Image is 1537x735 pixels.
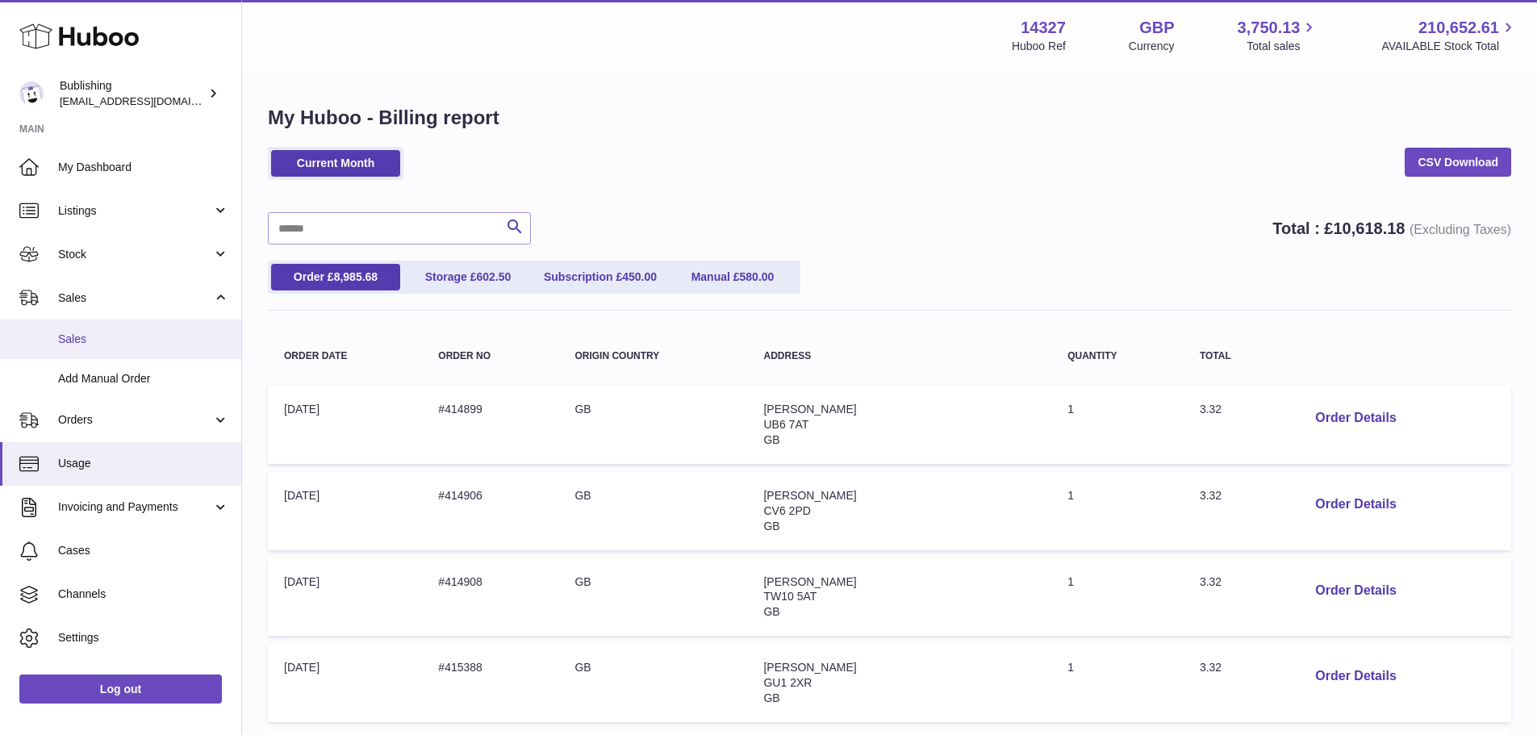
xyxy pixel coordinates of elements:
[558,386,747,464] td: GB
[58,587,229,602] span: Channels
[422,335,558,378] th: Order no
[622,270,657,283] span: 450.00
[1381,39,1518,54] span: AVAILABLE Stock Total
[422,644,558,722] td: #415388
[58,499,212,515] span: Invoicing and Payments
[58,247,212,262] span: Stock
[268,558,422,637] td: [DATE]
[1238,17,1301,39] span: 3,750.13
[1139,17,1174,39] strong: GBP
[60,94,237,107] span: [EMAIL_ADDRESS][DOMAIN_NAME]
[763,661,856,674] span: [PERSON_NAME]
[268,105,1511,131] h1: My Huboo - Billing report
[1238,17,1319,54] a: 3,750.13 Total sales
[668,264,797,290] a: Manual £580.00
[1051,558,1184,637] td: 1
[1200,661,1222,674] span: 3.32
[1051,335,1184,378] th: Quantity
[58,412,212,428] span: Orders
[476,270,511,283] span: 602.50
[1021,17,1066,39] strong: 14327
[763,433,779,446] span: GB
[1051,644,1184,722] td: 1
[1247,39,1318,54] span: Total sales
[1333,219,1405,237] span: 10,618.18
[1302,488,1409,521] button: Order Details
[763,418,808,431] span: UB6 7AT
[58,456,229,471] span: Usage
[1051,472,1184,550] td: 1
[558,335,747,378] th: Origin Country
[763,676,812,689] span: GU1 2XR
[422,472,558,550] td: #414906
[1302,402,1409,435] button: Order Details
[1302,574,1409,608] button: Order Details
[60,78,205,109] div: Bublishing
[558,644,747,722] td: GB
[58,371,229,386] span: Add Manual Order
[763,691,779,704] span: GB
[1200,489,1222,502] span: 3.32
[271,264,400,290] a: Order £8,985.68
[268,335,422,378] th: Order Date
[268,644,422,722] td: [DATE]
[19,674,222,704] a: Log out
[763,605,779,618] span: GB
[268,472,422,550] td: [DATE]
[1129,39,1175,54] div: Currency
[536,264,665,290] a: Subscription £450.00
[268,386,422,464] td: [DATE]
[1200,575,1222,588] span: 3.32
[271,150,400,177] a: Current Month
[1051,386,1184,464] td: 1
[403,264,533,290] a: Storage £602.50
[1012,39,1066,54] div: Huboo Ref
[747,335,1051,378] th: Address
[422,386,558,464] td: #414899
[1184,335,1286,378] th: Total
[58,203,212,219] span: Listings
[422,558,558,637] td: #414908
[58,332,229,347] span: Sales
[763,575,856,588] span: [PERSON_NAME]
[763,403,856,416] span: [PERSON_NAME]
[58,290,212,306] span: Sales
[1410,223,1511,236] span: (Excluding Taxes)
[763,590,817,603] span: TW10 5AT
[58,543,229,558] span: Cases
[1418,17,1499,39] span: 210,652.61
[1405,148,1511,177] a: CSV Download
[558,472,747,550] td: GB
[558,558,747,637] td: GB
[58,630,229,645] span: Settings
[763,520,779,532] span: GB
[1272,219,1511,237] strong: Total : £
[763,489,856,502] span: [PERSON_NAME]
[1200,403,1222,416] span: 3.32
[334,270,378,283] span: 8,985.68
[58,160,229,175] span: My Dashboard
[19,81,44,106] img: internalAdmin-14327@internal.huboo.com
[740,270,775,283] span: 580.00
[1302,660,1409,693] button: Order Details
[1381,17,1518,54] a: 210,652.61 AVAILABLE Stock Total
[763,504,810,517] span: CV6 2PD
